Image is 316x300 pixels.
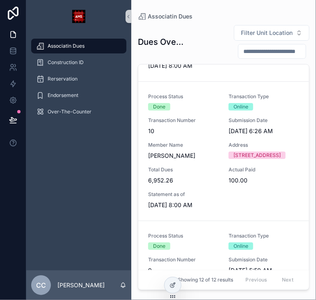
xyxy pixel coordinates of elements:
[229,142,299,148] span: Address
[138,12,192,21] a: Associatin Dues
[31,55,126,70] a: Construction ID
[229,93,299,100] span: Transaction Type
[229,166,299,173] span: Actual Paid
[148,166,219,173] span: Total Dues
[148,176,219,185] span: 6,952.26
[148,127,219,135] span: 10
[148,93,219,100] span: Process Status
[48,76,78,82] span: Rerservation
[148,233,219,239] span: Process Status
[72,10,85,23] img: App logo
[148,12,192,21] span: Associatin Dues
[148,266,219,275] span: 9
[178,277,233,284] span: Showing 12 of 12 results
[31,88,126,103] a: Endorsement
[138,36,185,48] h1: Dues Overview
[36,280,46,290] span: CC
[229,117,299,124] span: Submission Date
[234,152,281,159] div: [STREET_ADDRESS]
[148,62,219,70] span: [DATE] 8:00 AM
[148,142,219,148] span: Member Name
[153,242,165,250] div: Done
[48,43,85,49] span: Associatin Dues
[57,281,105,289] p: [PERSON_NAME]
[234,103,248,111] div: Online
[31,104,126,119] a: Over-The-Counter
[229,256,299,263] span: Submission Date
[31,39,126,53] a: Associatin Dues
[48,92,78,99] span: Endorsement
[229,127,299,135] span: [DATE] 6:26 AM
[138,81,309,221] a: Process StatusDoneTransaction TypeOnlineTransaction Number10Submission Date[DATE] 6:26 AMMember N...
[229,176,299,185] span: 100.00
[148,256,219,263] span: Transaction Number
[234,25,309,41] button: Select Button
[234,242,248,250] div: Online
[153,103,165,111] div: Done
[148,117,219,124] span: Transaction Number
[48,108,92,115] span: Over-The-Counter
[26,33,131,130] div: scrollable content
[148,201,219,209] span: [DATE] 8:00 AM
[31,72,126,86] a: Rerservation
[229,266,299,275] span: [DATE] 5:59 AM
[148,152,219,160] span: [PERSON_NAME]
[241,29,293,37] span: Filter Unit Location
[229,233,299,239] span: Transaction Type
[148,191,219,198] span: Statement as of
[48,59,84,66] span: Construction ID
